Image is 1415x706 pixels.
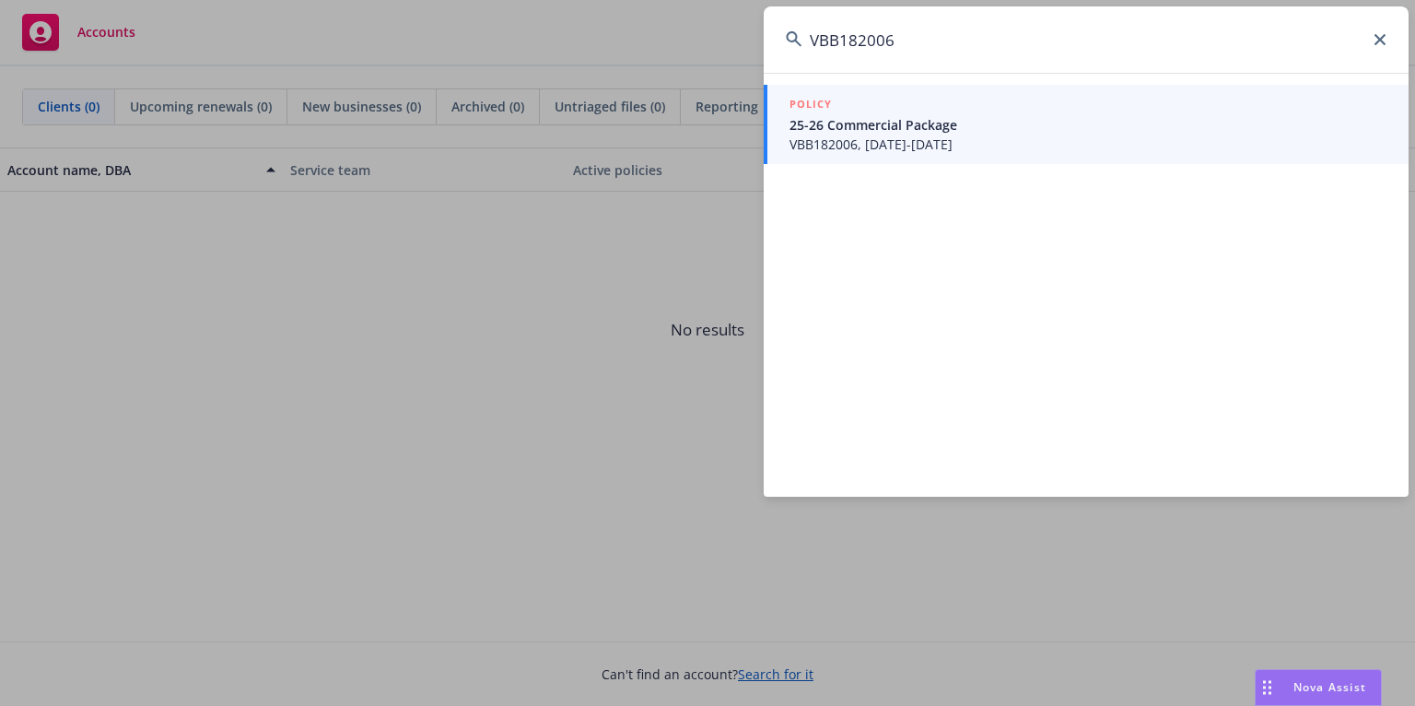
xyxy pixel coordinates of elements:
[789,135,1386,154] span: VBB182006, [DATE]-[DATE]
[1256,670,1279,705] div: Drag to move
[789,115,1386,135] span: 25-26 Commercial Package
[1255,669,1382,706] button: Nova Assist
[1293,679,1366,695] span: Nova Assist
[764,85,1409,164] a: POLICY25-26 Commercial PackageVBB182006, [DATE]-[DATE]
[764,6,1409,73] input: Search...
[789,95,832,113] h5: POLICY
